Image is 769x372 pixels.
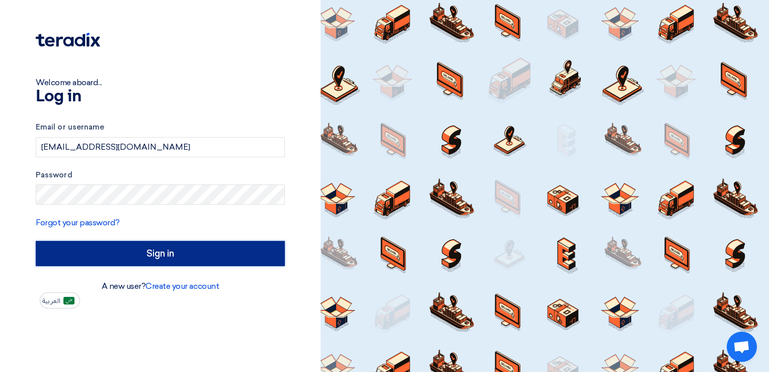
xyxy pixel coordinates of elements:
font: A new user? [102,281,219,291]
img: ar-AR.png [63,297,74,304]
button: العربية [40,292,80,308]
input: Sign in [36,241,285,266]
input: Enter your business email or username [36,137,285,157]
span: العربية [42,297,60,304]
a: Open chat [727,332,757,362]
a: Forgot your password? [36,218,120,227]
h1: Log in [36,89,285,105]
label: Email or username [36,121,285,133]
label: Password [36,169,285,181]
a: Create your account [145,281,219,291]
img: Teradix logo [36,33,100,47]
div: Welcome aboard... [36,77,285,89]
